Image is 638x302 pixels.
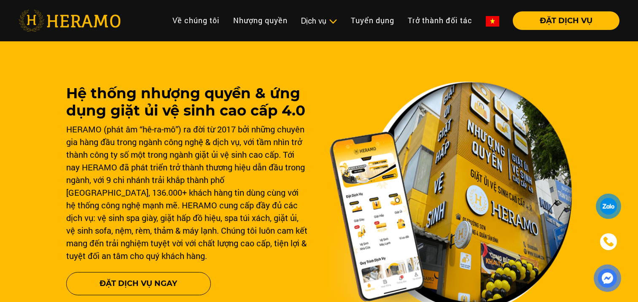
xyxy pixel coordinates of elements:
a: Tuyển dụng [344,11,401,30]
img: phone-icon [603,235,615,248]
img: vn-flag.png [486,16,499,27]
img: subToggleIcon [328,17,337,26]
a: Về chúng tôi [166,11,226,30]
a: Nhượng quyền [226,11,294,30]
button: ĐẶT DỊCH VỤ [513,11,619,30]
div: HERAMO (phát âm “hê-ra-mô”) ra đời từ 2017 bởi những chuyên gia hàng đầu trong ngành công nghệ & ... [66,123,309,262]
a: ĐẶT DỊCH VỤ [506,17,619,24]
a: phone-icon [597,230,620,253]
a: Trở thành đối tác [401,11,479,30]
button: Đặt Dịch Vụ Ngay [66,272,211,295]
h1: Hệ thống nhượng quyền & ứng dụng giặt ủi vệ sinh cao cấp 4.0 [66,85,309,119]
div: Dịch vụ [301,15,337,27]
img: heramo-logo.png [19,10,121,32]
